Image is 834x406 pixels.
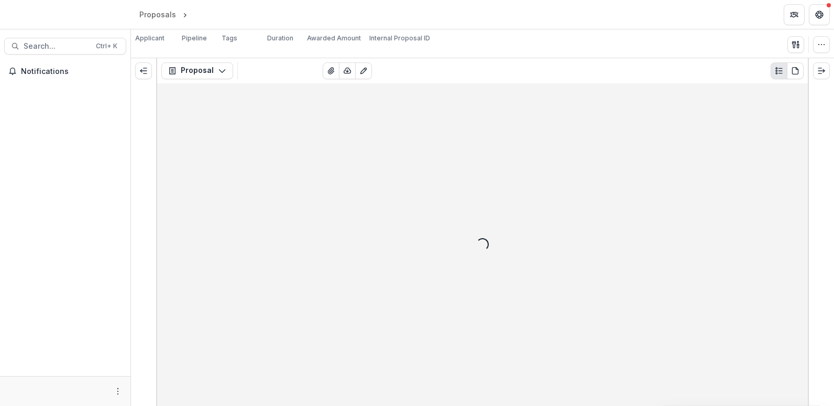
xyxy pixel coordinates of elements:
[307,34,361,43] p: Awarded Amount
[355,62,372,79] button: Edit as form
[4,63,126,80] button: Notifications
[135,34,164,43] p: Applicant
[135,7,180,22] a: Proposals
[24,42,90,51] span: Search...
[809,4,830,25] button: Get Help
[323,62,339,79] button: View Attached Files
[222,34,237,43] p: Tags
[112,385,124,398] button: More
[813,62,830,79] button: Expand right
[135,62,152,79] button: Expand left
[94,40,119,52] div: Ctrl + K
[784,4,805,25] button: Partners
[267,34,293,43] p: Duration
[21,67,122,76] span: Notifications
[771,62,787,79] button: Plaintext view
[161,62,233,79] button: Proposal
[182,34,207,43] p: Pipeline
[4,38,126,55] button: Search...
[135,7,234,22] nav: breadcrumb
[787,62,804,79] button: PDF view
[369,34,430,43] p: Internal Proposal ID
[139,9,176,20] div: Proposals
